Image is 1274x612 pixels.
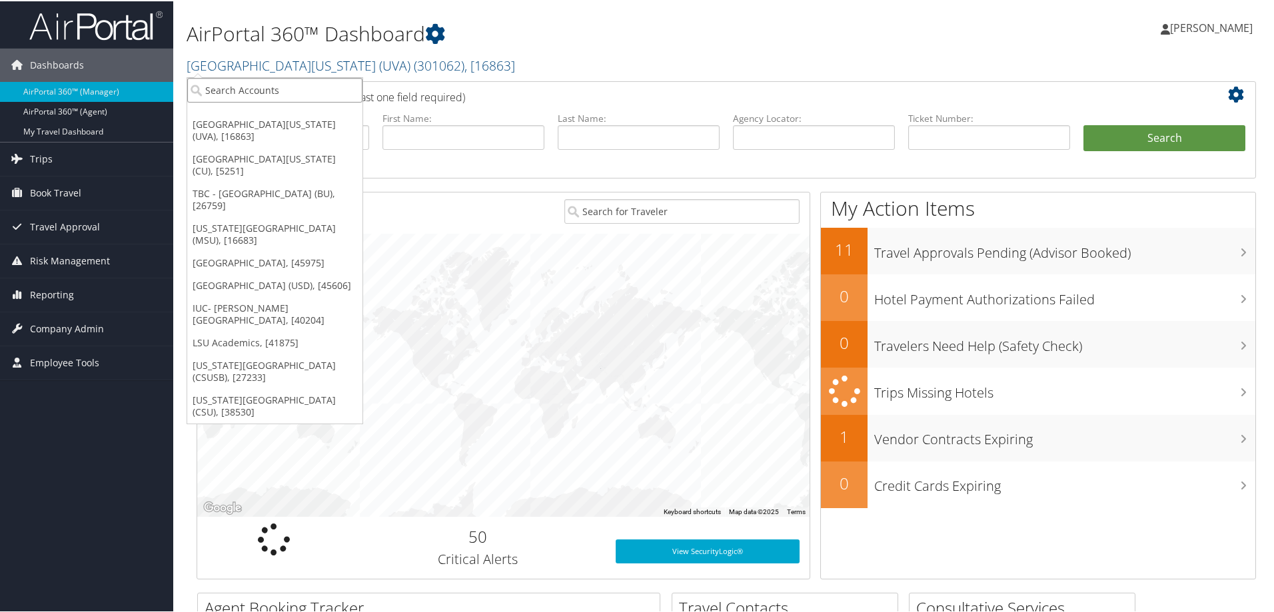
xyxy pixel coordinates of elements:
h2: Airtinerary Lookup [207,83,1157,105]
img: airportal-logo.png [29,9,163,40]
span: Dashboards [30,47,84,81]
h2: 0 [821,284,868,306]
h3: Travelers Need Help (Safety Check) [874,329,1255,354]
a: [GEOGRAPHIC_DATA][US_STATE] (UVA) [187,55,515,73]
span: Reporting [30,277,74,310]
a: Terms (opens in new tab) [787,507,806,514]
a: 0Hotel Payment Authorizations Failed [821,273,1255,320]
a: 1Vendor Contracts Expiring [821,414,1255,460]
span: Company Admin [30,311,104,344]
h3: Trips Missing Hotels [874,376,1255,401]
h2: 50 [360,524,596,547]
span: Book Travel [30,175,81,208]
a: 11Travel Approvals Pending (Advisor Booked) [821,226,1255,273]
a: TBC - [GEOGRAPHIC_DATA] (BU), [26759] [187,181,362,216]
h3: Critical Alerts [360,549,596,567]
h2: 11 [821,237,868,260]
span: (at least one field required) [338,89,465,103]
input: Search Accounts [187,77,362,101]
h3: Credit Cards Expiring [874,469,1255,494]
a: [GEOGRAPHIC_DATA][US_STATE] (UVA), [16863] [187,112,362,147]
a: Open this area in Google Maps (opens a new window) [201,498,245,515]
img: Google [201,498,245,515]
label: Ticket Number: [908,111,1070,124]
span: Map data ©2025 [729,507,779,514]
h2: 0 [821,330,868,353]
a: IUC- [PERSON_NAME][GEOGRAPHIC_DATA], [40204] [187,296,362,330]
a: [PERSON_NAME] [1161,7,1266,47]
h2: 1 [821,424,868,447]
h3: Hotel Payment Authorizations Failed [874,282,1255,308]
label: Agency Locator: [733,111,895,124]
a: [GEOGRAPHIC_DATA], [45975] [187,250,362,273]
a: 0Credit Cards Expiring [821,460,1255,507]
a: [US_STATE][GEOGRAPHIC_DATA] (MSU), [16683] [187,216,362,250]
button: Keyboard shortcuts [664,506,721,515]
a: [US_STATE][GEOGRAPHIC_DATA] (CSU), [38530] [187,388,362,422]
a: View SecurityLogic® [616,538,800,562]
span: Employee Tools [30,345,99,378]
a: [GEOGRAPHIC_DATA][US_STATE] (CU), [5251] [187,147,362,181]
h1: AirPortal 360™ Dashboard [187,19,906,47]
span: Risk Management [30,243,110,276]
h3: Travel Approvals Pending (Advisor Booked) [874,236,1255,261]
h1: My Action Items [821,193,1255,221]
a: Trips Missing Hotels [821,366,1255,414]
h3: Vendor Contracts Expiring [874,422,1255,448]
label: Last Name: [558,111,720,124]
input: Search for Traveler [564,198,800,222]
a: 0Travelers Need Help (Safety Check) [821,320,1255,366]
span: , [ 16863 ] [464,55,515,73]
a: [GEOGRAPHIC_DATA] (USD), [45606] [187,273,362,296]
a: [US_STATE][GEOGRAPHIC_DATA] (CSUSB), [27233] [187,353,362,388]
span: Travel Approval [30,209,100,242]
span: Trips [30,141,53,174]
button: Search [1083,124,1245,151]
h2: 0 [821,471,868,493]
span: ( 301062 ) [414,55,464,73]
span: [PERSON_NAME] [1170,19,1253,34]
a: LSU Academics, [41875] [187,330,362,353]
label: First Name: [382,111,544,124]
